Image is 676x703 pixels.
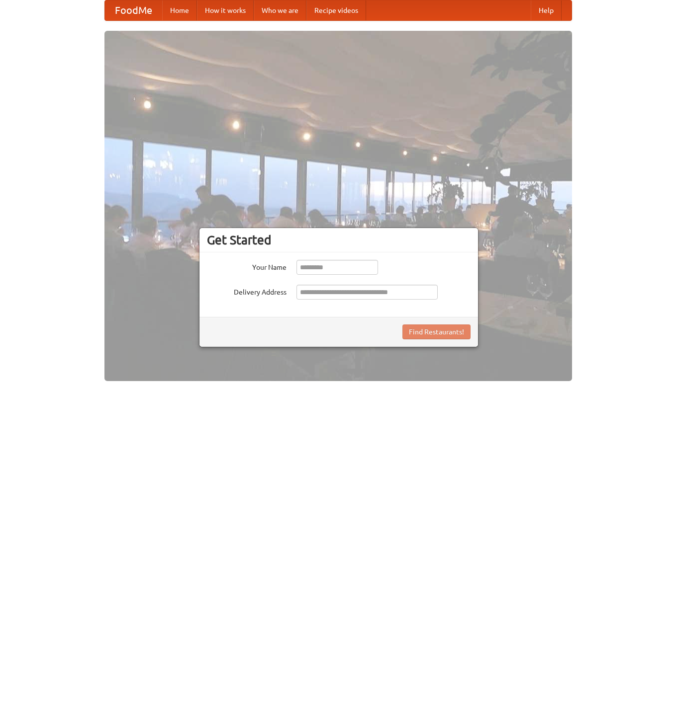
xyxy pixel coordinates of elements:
[105,0,162,20] a: FoodMe
[254,0,306,20] a: Who we are
[207,233,471,247] h3: Get Started
[162,0,197,20] a: Home
[306,0,366,20] a: Recipe videos
[402,324,471,339] button: Find Restaurants!
[531,0,562,20] a: Help
[207,260,287,272] label: Your Name
[207,285,287,297] label: Delivery Address
[197,0,254,20] a: How it works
